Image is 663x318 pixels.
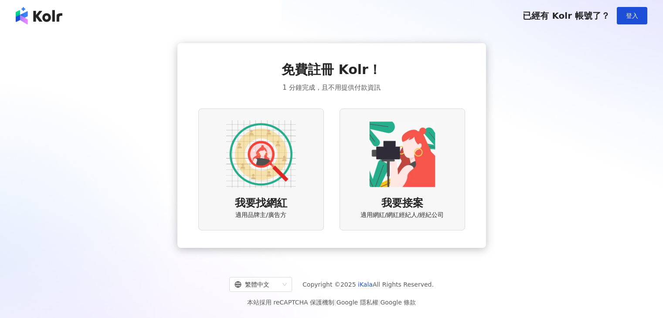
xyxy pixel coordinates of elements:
[523,10,610,21] span: 已經有 Kolr 帳號了？
[282,82,380,93] span: 1 分鐘完成，且不用提供付款資訊
[360,211,444,220] span: 適用網紅/網紅經紀人/經紀公司
[16,7,62,24] img: logo
[380,299,416,306] a: Google 條款
[378,299,381,306] span: |
[381,196,423,211] span: 我要接案
[235,277,279,291] div: 繁體中文
[226,119,296,189] img: AD identity option
[235,211,286,220] span: 適用品牌主/廣告方
[626,12,638,19] span: 登入
[337,299,378,306] a: Google 隱私權
[282,61,381,79] span: 免費註冊 Kolr！
[358,281,373,288] a: iKala
[334,299,337,306] span: |
[235,196,287,211] span: 我要找網紅
[617,7,647,24] button: 登入
[303,279,434,290] span: Copyright © 2025 All Rights Reserved.
[367,119,437,189] img: KOL identity option
[247,297,416,308] span: 本站採用 reCAPTCHA 保護機制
